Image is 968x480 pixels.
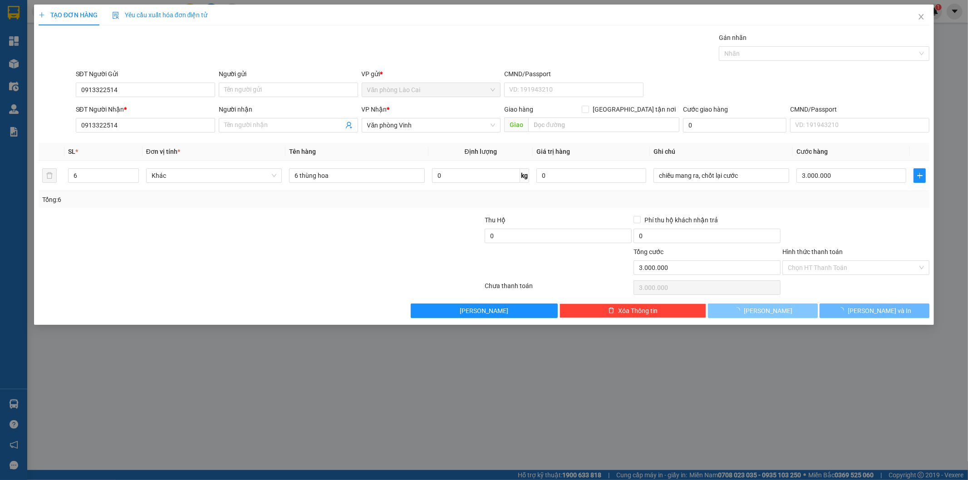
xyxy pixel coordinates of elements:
[782,248,843,255] label: Hình thức thanh toán
[362,106,387,113] span: VP Nhận
[504,106,533,113] span: Giao hàng
[484,281,633,297] div: Chưa thanh toán
[42,168,57,183] button: delete
[112,12,119,19] img: icon
[76,104,215,114] div: SĐT Người Nhận
[146,148,180,155] span: Đơn vị tính
[914,168,926,183] button: plus
[536,168,646,183] input: 0
[608,307,614,314] span: delete
[683,118,786,132] input: Cước giao hàng
[504,118,528,132] span: Giao
[918,13,925,20] span: close
[520,168,529,183] span: kg
[683,106,728,113] label: Cước giao hàng
[650,143,793,161] th: Ghi chú
[504,69,644,79] div: CMND/Passport
[790,104,929,114] div: CMND/Passport
[367,83,496,97] span: Văn phòng Lào Cai
[734,307,744,313] span: loading
[367,118,496,132] span: Văn phòng Vinh
[838,307,848,313] span: loading
[219,104,358,114] div: Người nhận
[289,168,425,183] input: VD: Bàn, Ghế
[39,11,98,19] span: TẠO ĐƠN HÀNG
[560,304,707,318] button: deleteXóa Thông tin
[460,306,508,316] span: [PERSON_NAME]
[42,195,373,205] div: Tổng: 6
[76,69,215,79] div: SĐT Người Gửi
[589,104,679,114] span: [GEOGRAPHIC_DATA] tận nơi
[744,306,792,316] span: [PERSON_NAME]
[345,122,353,129] span: user-add
[362,69,501,79] div: VP gửi
[796,148,828,155] span: Cước hàng
[708,304,818,318] button: [PERSON_NAME]
[411,304,558,318] button: [PERSON_NAME]
[654,168,789,183] input: Ghi Chú
[848,306,911,316] span: [PERSON_NAME] và In
[914,172,925,179] span: plus
[68,148,75,155] span: SL
[485,216,506,224] span: Thu Hộ
[618,306,658,316] span: Xóa Thông tin
[820,304,929,318] button: [PERSON_NAME] và In
[634,248,663,255] span: Tổng cước
[219,69,358,79] div: Người gửi
[112,11,208,19] span: Yêu cầu xuất hóa đơn điện tử
[536,148,570,155] span: Giá trị hàng
[289,148,316,155] span: Tên hàng
[909,5,934,30] button: Close
[152,169,276,182] span: Khác
[528,118,679,132] input: Dọc đường
[719,34,747,41] label: Gán nhãn
[39,12,45,18] span: plus
[641,215,722,225] span: Phí thu hộ khách nhận trả
[465,148,497,155] span: Định lượng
